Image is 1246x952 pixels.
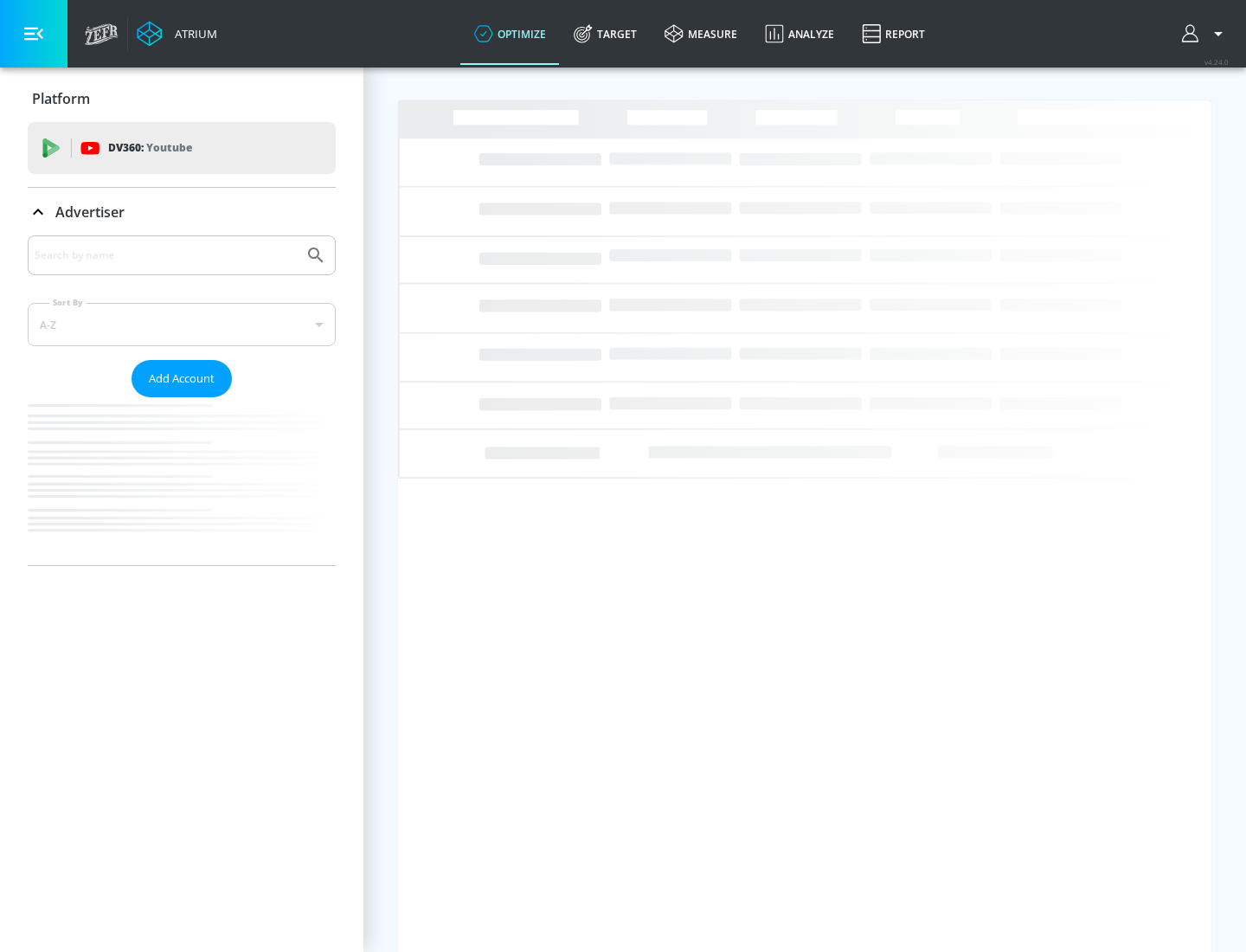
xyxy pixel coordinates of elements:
p: Youtube [146,138,192,157]
p: DV360: [108,138,192,158]
a: measure [651,3,751,65]
p: Platform [32,89,90,108]
button: Add Account [132,360,232,397]
div: Advertiser [28,188,336,236]
input: Search by name [35,244,297,267]
div: Atrium [168,26,217,42]
div: A-Z [28,303,336,346]
nav: list of Advertiser [28,397,336,565]
span: v 4.24.0 [1204,57,1229,67]
span: Add Account [149,369,215,389]
div: Advertiser [28,235,336,565]
a: Atrium [137,21,217,47]
div: Platform [28,74,336,123]
a: Analyze [751,3,848,65]
a: optimize [460,3,560,65]
div: DV360: Youtube [28,122,336,174]
label: Sort By [49,297,87,308]
p: Advertiser [55,203,125,222]
a: Report [848,3,939,65]
a: Target [560,3,651,65]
